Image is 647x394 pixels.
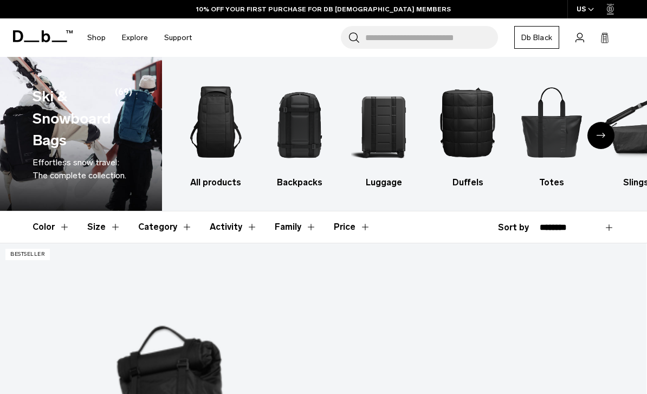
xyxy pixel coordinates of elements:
[435,73,500,189] a: Db Duffels
[519,73,584,189] li: 5 / 10
[435,73,500,189] li: 4 / 10
[115,86,132,152] span: (69)
[196,4,451,14] a: 10% OFF YOUR FIRST PURCHASE FOR DB [DEMOGRAPHIC_DATA] MEMBERS
[519,73,584,171] img: Db
[514,26,559,49] a: Db Black
[435,73,500,171] img: Db
[210,211,257,243] button: Toggle Filter
[267,73,332,171] img: Db
[87,211,121,243] button: Toggle Filter
[138,211,192,243] button: Toggle Filter
[164,18,192,57] a: Support
[334,211,371,243] button: Toggle Price
[184,73,249,189] a: Db All products
[122,18,148,57] a: Explore
[33,157,126,180] span: Effortless snow travel: The complete collection.
[351,73,416,171] img: Db
[87,18,106,57] a: Shop
[33,86,111,152] h1: Ski & Snowboard Bags
[351,73,416,189] li: 3 / 10
[519,73,584,189] a: Db Totes
[267,73,332,189] li: 2 / 10
[267,176,332,189] h3: Backpacks
[184,73,249,189] li: 1 / 10
[519,176,584,189] h3: Totes
[351,176,416,189] h3: Luggage
[435,176,500,189] h3: Duffels
[587,122,614,149] div: Next slide
[33,211,70,243] button: Toggle Filter
[351,73,416,189] a: Db Luggage
[184,176,249,189] h3: All products
[267,73,332,189] a: Db Backpacks
[79,18,200,57] nav: Main Navigation
[275,211,316,243] button: Toggle Filter
[184,73,249,171] img: Db
[5,249,50,260] p: Bestseller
